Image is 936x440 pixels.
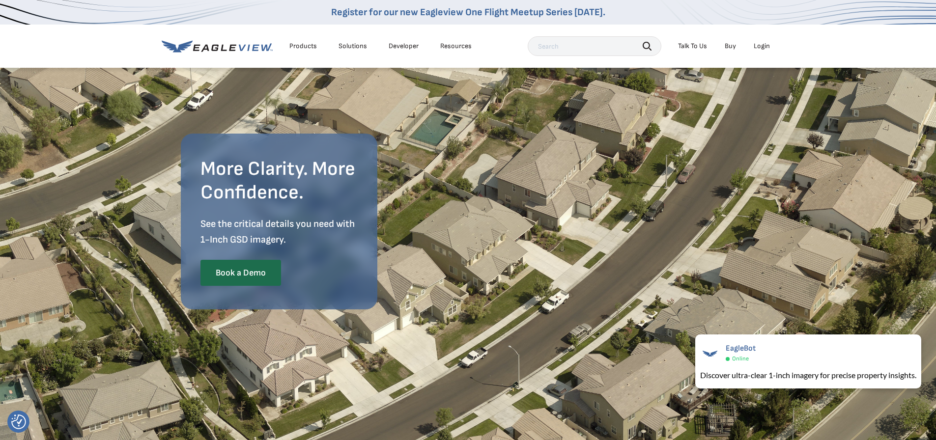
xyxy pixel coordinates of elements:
[200,157,358,204] h2: More Clarity. More Confidence.
[389,42,419,51] a: Developer
[700,344,720,363] img: EagleBot
[339,42,367,51] div: Solutions
[11,414,26,429] button: Consent Preferences
[678,42,707,51] div: Talk To Us
[289,42,317,51] div: Products
[700,369,916,381] div: Discover ultra-clear 1-inch imagery for precise property insights.
[725,42,736,51] a: Buy
[528,36,661,56] input: Search
[11,414,26,429] img: Revisit consent button
[200,216,358,247] p: See the critical details you need with 1-Inch GSD imagery.
[754,42,770,51] div: Login
[726,344,756,353] span: EagleBot
[331,6,605,18] a: Register for our new Eagleview One Flight Meetup Series [DATE].
[200,260,281,286] a: Book a Demo
[440,42,472,51] div: Resources
[732,355,749,362] span: Online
